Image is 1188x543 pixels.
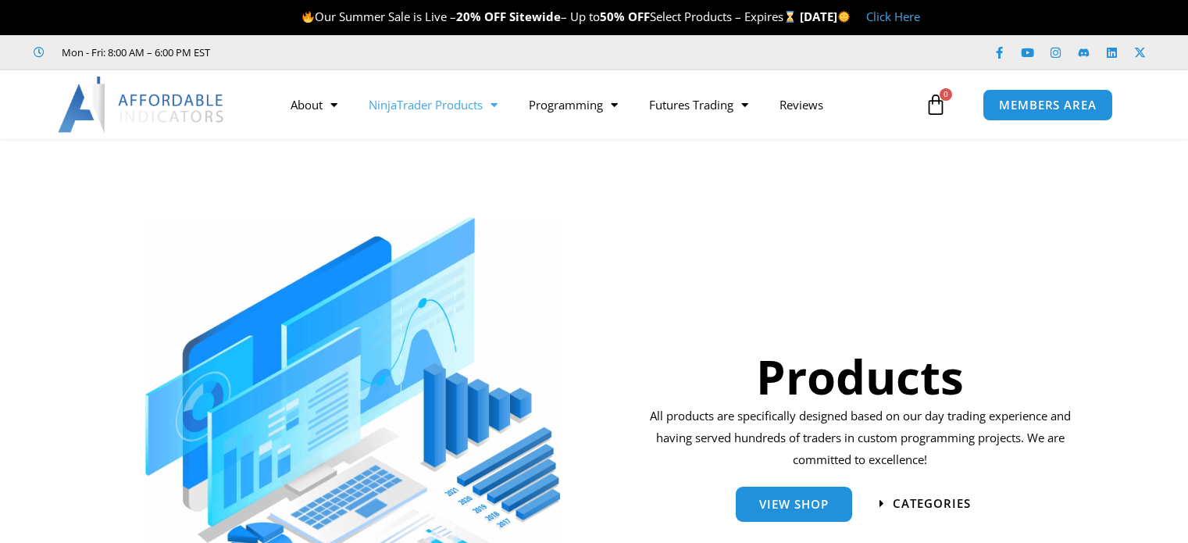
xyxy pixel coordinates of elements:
[879,498,971,509] a: categories
[275,87,921,123] nav: Menu
[509,9,561,24] strong: Sitewide
[866,9,920,24] a: Click Here
[800,9,851,24] strong: [DATE]
[940,88,952,101] span: 0
[58,43,210,62] span: Mon - Fri: 8:00 AM – 6:00 PM EST
[893,498,971,509] span: categories
[644,405,1076,471] p: All products are specifically designed based on our day trading experience and having served hund...
[302,11,314,23] img: 🔥
[999,99,1097,111] span: MEMBERS AREA
[232,45,466,60] iframe: Customer reviews powered by Trustpilot
[353,87,513,123] a: NinjaTrader Products
[58,77,226,133] img: LogoAI | Affordable Indicators – NinjaTrader
[633,87,764,123] a: Futures Trading
[736,487,852,522] a: View Shop
[759,498,829,510] span: View Shop
[513,87,633,123] a: Programming
[644,344,1076,409] h1: Products
[764,87,839,123] a: Reviews
[838,11,850,23] img: 🌞
[301,9,800,24] span: Our Summer Sale is Live – – Up to Select Products – Expires
[275,87,353,123] a: About
[901,82,970,127] a: 0
[983,89,1113,121] a: MEMBERS AREA
[784,11,796,23] img: ⌛
[600,9,650,24] strong: 50% OFF
[456,9,506,24] strong: 20% OFF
